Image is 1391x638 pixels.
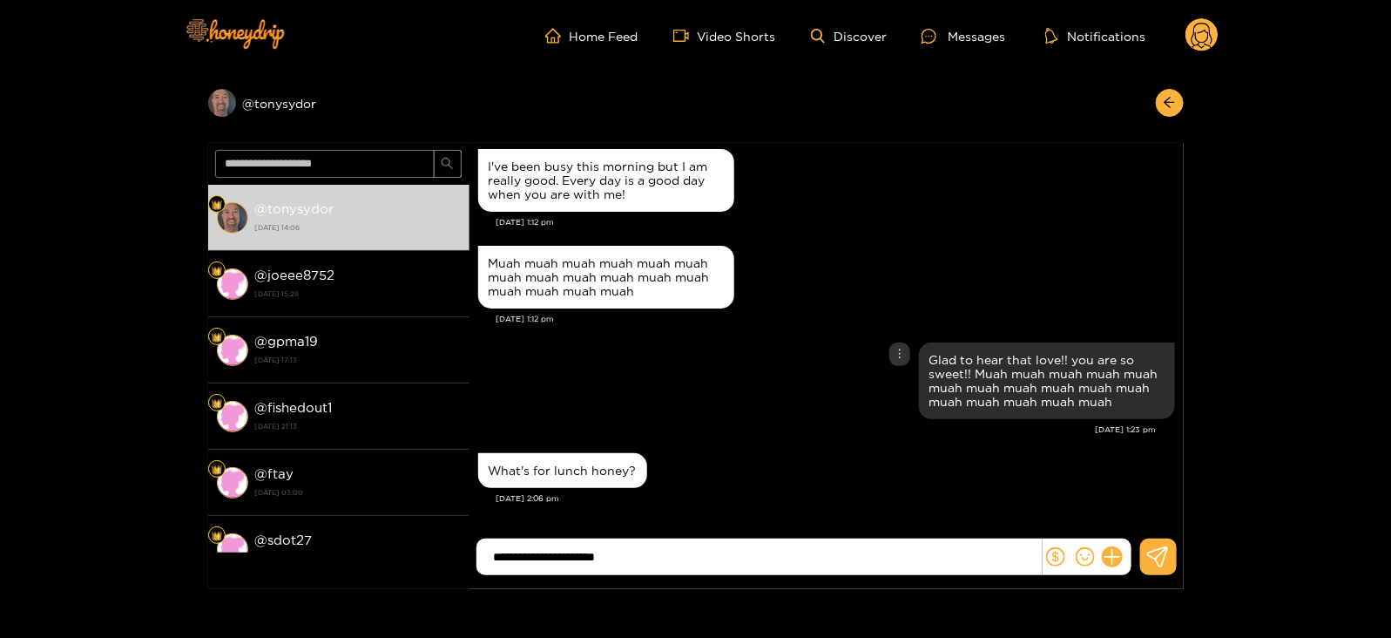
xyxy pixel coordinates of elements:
[217,533,248,565] img: conversation
[478,149,734,212] div: Aug. 21, 1:12 pm
[217,202,248,234] img: conversation
[255,418,461,434] strong: [DATE] 21:13
[212,531,222,541] img: Fan Level
[212,398,222,409] img: Fan Level
[1043,544,1069,570] button: dollar
[478,424,1157,436] div: [DATE] 1:23 pm
[545,28,638,44] a: Home Feed
[1046,547,1065,567] span: dollar
[212,465,222,475] img: Fan Level
[489,159,724,201] div: I've been busy this morning but I am really good. Every day is a good day when you are with me!
[496,216,1175,228] div: [DATE] 1:12 pm
[255,220,461,235] strong: [DATE] 14:06
[929,353,1165,409] div: Glad to hear that love!! you are so sweet!! Muah muah muah muah muah muah muah muah muah muah mua...
[217,401,248,432] img: conversation
[255,533,313,547] strong: @ sdot27
[489,464,637,478] div: What's for lunch honey?
[217,467,248,499] img: conversation
[212,332,222,343] img: Fan Level
[212,200,222,210] img: Fan Level
[212,266,222,276] img: Fan Level
[255,466,294,481] strong: @ ftay
[673,28,776,44] a: Video Shorts
[255,286,461,302] strong: [DATE] 15:28
[1076,547,1095,567] span: smile
[217,335,248,366] img: conversation
[441,157,454,172] span: search
[919,343,1175,419] div: Aug. 21, 1:23 pm
[545,28,570,44] span: home
[496,492,1175,505] div: [DATE] 2:06 pm
[255,551,461,567] strong: [DATE] 09:30
[255,268,335,282] strong: @ joeee8752
[217,268,248,300] img: conversation
[811,29,887,44] a: Discover
[255,352,461,368] strong: [DATE] 17:13
[255,201,334,216] strong: @ tonysydor
[1040,27,1151,44] button: Notifications
[434,150,462,178] button: search
[922,26,1005,46] div: Messages
[1163,96,1176,111] span: arrow-left
[673,28,698,44] span: video-camera
[1156,89,1184,117] button: arrow-left
[496,313,1175,325] div: [DATE] 1:12 pm
[208,89,469,117] div: @tonysydor
[478,453,647,488] div: Aug. 21, 2:06 pm
[255,400,333,415] strong: @ fishedout1
[255,485,461,500] strong: [DATE] 03:00
[489,256,724,298] div: Muah muah muah muah muah muah muah muah muah muah muah muah muah muah muah muah
[894,348,906,360] span: more
[255,334,319,349] strong: @ gpma19
[478,246,734,309] div: Aug. 21, 1:12 pm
